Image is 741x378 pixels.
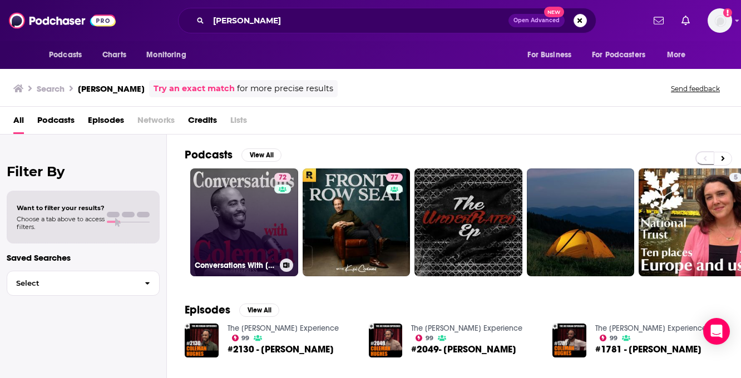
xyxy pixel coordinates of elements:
[185,303,279,317] a: EpisodesView All
[237,82,333,95] span: for more precise results
[411,324,522,333] a: The Joe Rogan Experience
[595,345,702,354] a: #1781 - Coleman Hughes
[595,324,707,333] a: The Joe Rogan Experience
[241,336,249,341] span: 99
[17,215,105,231] span: Choose a tab above to access filters.
[411,345,516,354] a: #2049- Coleman Hughes
[41,44,96,66] button: open menu
[185,303,230,317] h2: Episodes
[9,10,116,31] img: Podchaser - Follow, Share and Rate Podcasts
[649,11,668,30] a: Show notifications dropdown
[228,345,334,354] span: #2130 - [PERSON_NAME]
[411,345,516,354] span: #2049- [PERSON_NAME]
[585,44,661,66] button: open menu
[146,47,186,63] span: Monitoring
[239,304,279,317] button: View All
[708,8,732,33] button: Show profile menu
[595,345,702,354] span: #1781 - [PERSON_NAME]
[185,324,219,357] img: #2130 - Coleman Hughes
[209,12,508,29] input: Search podcasts, credits, & more...
[544,7,564,17] span: New
[708,8,732,33] span: Logged in as teisenbe
[188,111,217,134] a: Credits
[185,148,233,162] h2: Podcasts
[386,173,403,182] a: 77
[708,8,732,33] img: User Profile
[610,336,617,341] span: 99
[677,11,694,30] a: Show notifications dropdown
[600,335,617,341] a: 99
[659,44,700,66] button: open menu
[520,44,585,66] button: open menu
[416,335,433,341] a: 99
[195,261,275,270] h3: Conversations With [PERSON_NAME]
[137,111,175,134] span: Networks
[592,47,645,63] span: For Podcasters
[241,148,281,162] button: View All
[185,148,281,162] a: PodcastsView All
[274,173,291,182] a: 72
[303,168,411,276] a: 77
[369,324,403,357] img: #2049- Coleman Hughes
[668,84,723,93] button: Send feedback
[723,8,732,17] svg: Add a profile image
[7,280,136,287] span: Select
[13,111,24,134] a: All
[7,252,160,263] p: Saved Searches
[232,335,250,341] a: 99
[37,83,65,94] h3: Search
[426,336,433,341] span: 99
[37,111,75,134] a: Podcasts
[154,82,235,95] a: Try an exact match
[667,47,686,63] span: More
[230,111,247,134] span: Lists
[17,204,105,212] span: Want to filter your results?
[7,271,160,296] button: Select
[527,47,571,63] span: For Business
[703,318,730,345] div: Open Intercom Messenger
[95,44,133,66] a: Charts
[279,172,286,183] span: 72
[508,14,565,27] button: Open AdvancedNew
[391,172,398,183] span: 77
[190,168,298,276] a: 72Conversations With [PERSON_NAME]
[49,47,82,63] span: Podcasts
[228,345,334,354] a: #2130 - Coleman Hughes
[552,324,586,357] img: #1781 - Coleman Hughes
[734,172,738,183] span: 5
[513,18,560,23] span: Open Advanced
[139,44,200,66] button: open menu
[78,83,145,94] h3: [PERSON_NAME]
[88,111,124,134] a: Episodes
[178,8,596,33] div: Search podcasts, credits, & more...
[7,163,160,180] h2: Filter By
[102,47,126,63] span: Charts
[228,324,339,333] a: The Joe Rogan Experience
